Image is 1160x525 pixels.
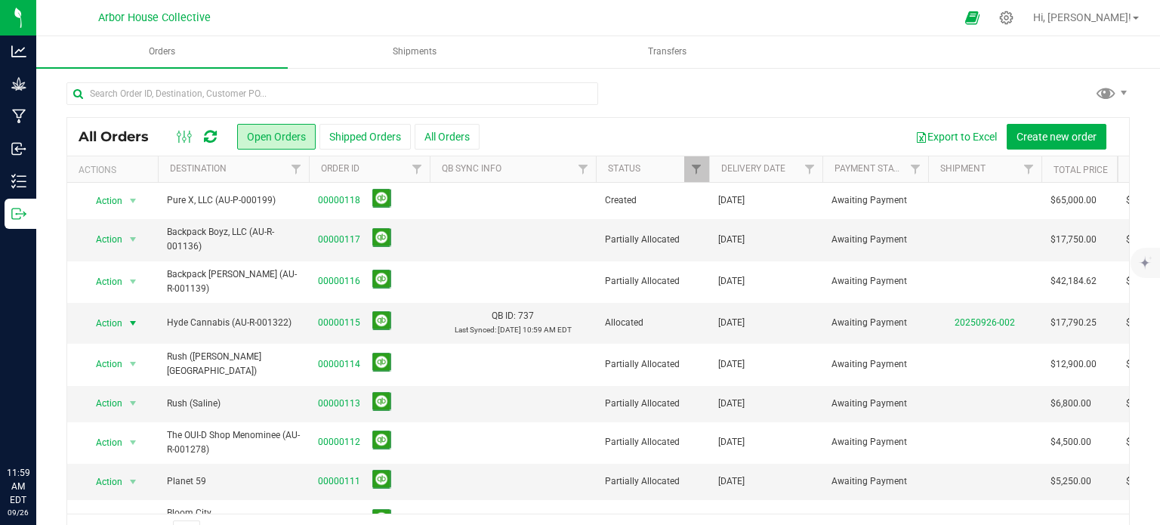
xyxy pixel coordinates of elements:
[167,350,300,378] span: Rush ([PERSON_NAME][GEOGRAPHIC_DATA])
[167,193,300,208] span: Pure X, LLC (AU-P-000199)
[605,274,700,289] span: Partially Allocated
[11,76,26,91] inline-svg: Grow
[1050,435,1091,449] span: $4,500.00
[831,193,919,208] span: Awaiting Payment
[797,156,822,182] a: Filter
[124,393,143,414] span: select
[124,313,143,334] span: select
[318,316,360,330] a: 00000115
[718,474,745,489] span: [DATE]
[318,233,360,247] a: 00000117
[167,267,300,296] span: Backpack [PERSON_NAME] (AU-R-001139)
[98,11,211,24] span: Arbor House Collective
[124,471,143,493] span: select
[1017,156,1041,182] a: Filter
[318,274,360,289] a: 00000116
[605,357,700,372] span: Partially Allocated
[442,163,501,174] a: QB Sync Info
[318,435,360,449] a: 00000112
[831,397,919,411] span: Awaiting Payment
[628,45,707,58] span: Transfers
[11,206,26,221] inline-svg: Outbound
[835,163,910,174] a: Payment Status
[997,11,1016,25] div: Manage settings
[605,397,700,411] span: Partially Allocated
[1050,474,1091,489] span: $5,250.00
[66,82,598,105] input: Search Order ID, Destination, Customer PO...
[284,156,309,182] a: Filter
[124,354,143,375] span: select
[831,435,919,449] span: Awaiting Payment
[124,432,143,453] span: select
[124,190,143,212] span: select
[955,3,989,32] span: Open Ecommerce Menu
[237,124,316,150] button: Open Orders
[82,313,123,334] span: Action
[831,316,919,330] span: Awaiting Payment
[1050,357,1097,372] span: $12,900.00
[128,45,196,58] span: Orders
[1050,233,1097,247] span: $17,750.00
[167,316,300,330] span: Hyde Cannabis (AU-R-001322)
[903,156,928,182] a: Filter
[955,317,1015,328] a: 20250926-002
[542,36,794,68] a: Transfers
[831,274,919,289] span: Awaiting Payment
[718,193,745,208] span: [DATE]
[571,156,596,182] a: Filter
[1054,165,1108,175] a: Total Price
[124,229,143,250] span: select
[82,471,123,493] span: Action
[608,163,640,174] a: Status
[718,274,745,289] span: [DATE]
[318,193,360,208] a: 00000118
[831,233,919,247] span: Awaiting Payment
[605,316,700,330] span: Allocated
[318,397,360,411] a: 00000113
[940,163,986,174] a: Shipment
[318,474,360,489] a: 00000111
[718,435,745,449] span: [DATE]
[605,193,700,208] span: Created
[82,354,123,375] span: Action
[167,428,300,457] span: The OUI-D Shop Menominee (AU-R-001278)
[11,141,26,156] inline-svg: Inbound
[831,357,919,372] span: Awaiting Payment
[7,507,29,518] p: 09/26
[518,310,534,321] span: 737
[7,466,29,507] p: 11:59 AM EDT
[15,404,60,449] iframe: Resource center
[1007,124,1106,150] button: Create new order
[82,190,123,212] span: Action
[605,474,700,489] span: Partially Allocated
[11,109,26,124] inline-svg: Manufacturing
[605,233,700,247] span: Partially Allocated
[319,124,411,150] button: Shipped Orders
[36,36,288,68] a: Orders
[718,233,745,247] span: [DATE]
[1050,316,1097,330] span: $17,790.25
[684,156,709,182] a: Filter
[721,163,785,174] a: Delivery Date
[82,271,123,292] span: Action
[405,156,430,182] a: Filter
[289,36,541,68] a: Shipments
[1050,397,1091,411] span: $6,800.00
[1050,274,1097,289] span: $42,184.62
[905,124,1007,150] button: Export to Excel
[318,357,360,372] a: 00000114
[718,357,745,372] span: [DATE]
[167,397,300,411] span: Rush (Saline)
[1050,193,1097,208] span: $65,000.00
[455,326,496,334] span: Last Synced:
[498,326,572,334] span: [DATE] 10:59 AM EDT
[321,163,359,174] a: Order ID
[1033,11,1131,23] span: Hi, [PERSON_NAME]!
[605,435,700,449] span: Partially Allocated
[82,432,123,453] span: Action
[11,174,26,189] inline-svg: Inventory
[167,474,300,489] span: Planet 59
[11,44,26,59] inline-svg: Analytics
[492,310,516,321] span: QB ID:
[372,45,457,58] span: Shipments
